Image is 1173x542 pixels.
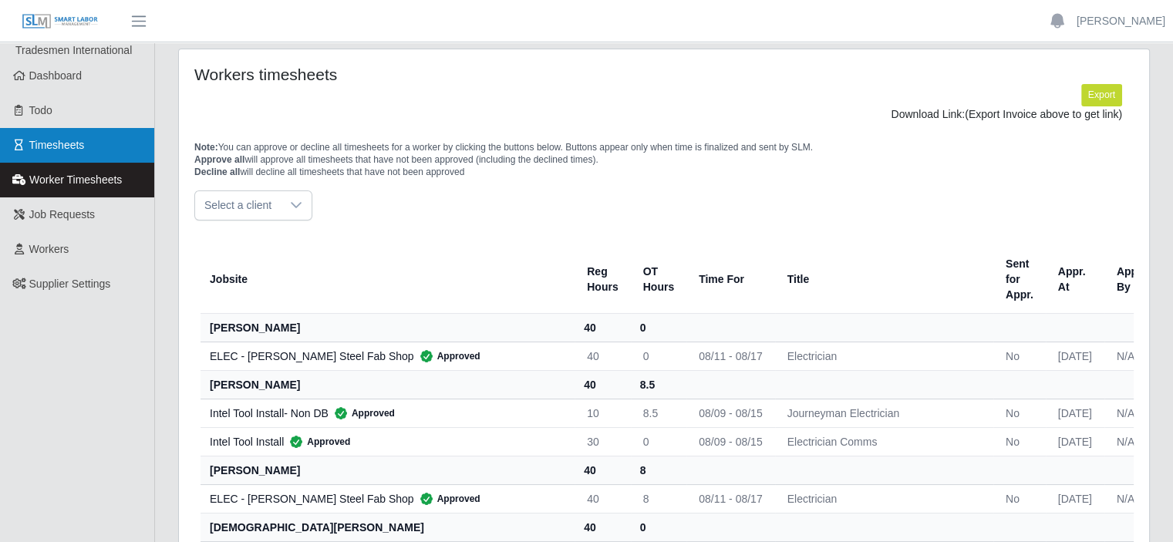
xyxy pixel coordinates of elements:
td: 40 [575,484,630,513]
th: 40 [575,456,630,484]
img: SLM Logo [22,13,99,30]
p: You can approve or decline all timesheets for a worker by clicking the buttons below. Buttons app... [194,141,1134,178]
td: Electrician Comms [775,427,993,456]
th: 8 [631,456,686,484]
td: No [993,427,1046,456]
th: Appr. At [1046,245,1104,314]
td: Electrician [775,342,993,370]
td: N/A [1104,342,1157,370]
span: Job Requests [29,208,96,221]
td: 08/09 - 08/15 [686,399,775,427]
td: 10 [575,399,630,427]
th: 8.5 [631,370,686,399]
td: [DATE] [1046,427,1104,456]
span: Timesheets [29,139,85,151]
th: 40 [575,513,630,541]
th: 40 [575,370,630,399]
th: Jobsite [201,245,575,314]
td: N/A [1104,427,1157,456]
td: N/A [1104,484,1157,513]
td: [DATE] [1046,399,1104,427]
span: Approved [414,348,480,364]
th: OT Hours [631,245,686,314]
td: No [993,399,1046,427]
td: 8.5 [631,399,686,427]
td: 40 [575,342,630,370]
td: 08/11 - 08/17 [686,342,775,370]
span: (Export Invoice above to get link) [965,108,1122,120]
th: 40 [575,313,630,342]
span: Supplier Settings [29,278,111,290]
th: [PERSON_NAME] [201,313,575,342]
th: [PERSON_NAME] [201,456,575,484]
span: Approve all [194,154,244,165]
td: 30 [575,427,630,456]
th: 0 [631,313,686,342]
td: 08/09 - 08/15 [686,427,775,456]
a: [PERSON_NAME] [1077,13,1165,29]
td: No [993,342,1046,370]
div: Download Link: [206,106,1122,123]
td: [DATE] [1046,342,1104,370]
span: Approved [329,406,395,421]
div: ELEC - [PERSON_NAME] Steel Fab Shop [210,348,562,364]
th: [PERSON_NAME] [201,370,575,399]
span: Approved [414,491,480,507]
td: Journeyman Electrician [775,399,993,427]
td: No [993,484,1046,513]
th: 0 [631,513,686,541]
th: Title [775,245,993,314]
span: Workers [29,243,69,255]
div: Intel Tool Install [210,434,562,449]
td: N/A [1104,399,1157,427]
button: Export [1081,84,1122,106]
span: Dashboard [29,69,83,82]
td: 0 [631,342,686,370]
td: 08/11 - 08/17 [686,484,775,513]
span: Select a client [195,191,281,220]
span: Approved [284,434,350,449]
td: 8 [631,484,686,513]
th: [DEMOGRAPHIC_DATA][PERSON_NAME] [201,513,575,541]
h4: Workers timesheets [194,65,572,84]
span: Note: [194,142,218,153]
td: 0 [631,427,686,456]
span: Worker Timesheets [29,173,122,186]
span: Decline all [194,167,240,177]
div: Intel Tool Install- Non DB [210,406,562,421]
span: Todo [29,104,52,116]
th: Sent for Appr. [993,245,1046,314]
th: Reg Hours [575,245,630,314]
th: Appr. By [1104,245,1157,314]
span: Tradesmen International [15,44,132,56]
td: [DATE] [1046,484,1104,513]
div: ELEC - [PERSON_NAME] Steel Fab Shop [210,491,562,507]
th: Time For [686,245,775,314]
td: Electrician [775,484,993,513]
